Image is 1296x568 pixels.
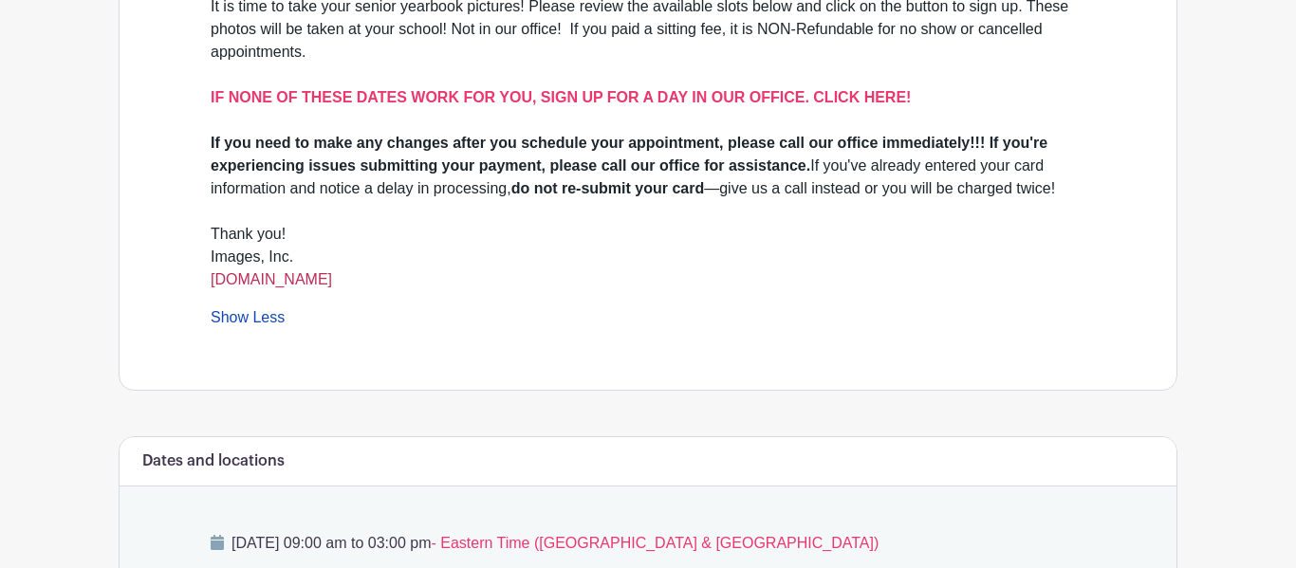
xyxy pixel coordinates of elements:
h6: Dates and locations [142,452,285,470]
strong: do not re-submit your card [511,180,705,196]
div: Thank you! [211,223,1085,246]
a: IF NONE OF THESE DATES WORK FOR YOU, SIGN UP FOR A DAY IN OUR OFFICE. CLICK HERE! [211,89,911,105]
p: [DATE] 09:00 am to 03:00 pm [211,532,1085,555]
div: If you've already entered your card information and notice a delay in processing, —give us a call... [211,132,1085,200]
span: - Eastern Time ([GEOGRAPHIC_DATA] & [GEOGRAPHIC_DATA]) [431,535,879,551]
strong: If you need to make any changes after you schedule your appointment, please call our office immed... [211,135,1047,174]
a: [DOMAIN_NAME] [211,271,332,287]
div: Images, Inc. [211,246,1085,291]
a: Show Less [211,309,285,333]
